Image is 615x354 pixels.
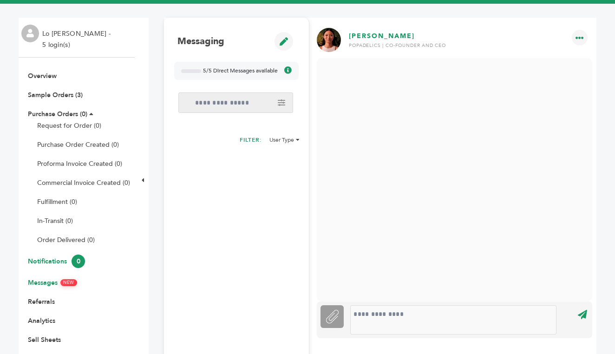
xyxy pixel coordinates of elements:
div: Popadelics | Co-Founder and CEO [349,42,592,49]
a: In-Transit (0) [37,216,73,225]
span: NEW [60,279,77,286]
a: Request for Order (0) [37,121,101,130]
a: Analytics [28,316,55,325]
a: Purchase Order Created (0) [37,140,119,149]
span: 5/5 Direct Messages available [203,67,278,75]
a: MessagesNEW [28,278,77,287]
img: profile.png [21,25,39,42]
p: [PERSON_NAME] [349,32,415,52]
input: Search messages [178,92,293,113]
a: Fulfillment (0) [37,197,77,206]
a: Proforma Invoice Created (0) [37,159,122,168]
h1: Messaging [177,35,224,47]
a: Sell Sheets [28,335,61,344]
a: Referrals [28,297,55,306]
a: Order Delivered (0) [37,236,95,244]
label: Attachment File [321,305,344,328]
li: Lo [PERSON_NAME] - 5 login(s) [42,28,113,51]
span: 0 [72,255,85,268]
a: Commercial Invoice Created (0) [37,178,130,187]
a: Sample Orders (3) [28,91,83,99]
h2: FILTER: [240,136,262,146]
a: Notifications0 [28,257,85,266]
a: Purchase Orders (0) [28,110,87,118]
a: Overview [28,72,57,80]
li: User Type [269,136,300,144]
